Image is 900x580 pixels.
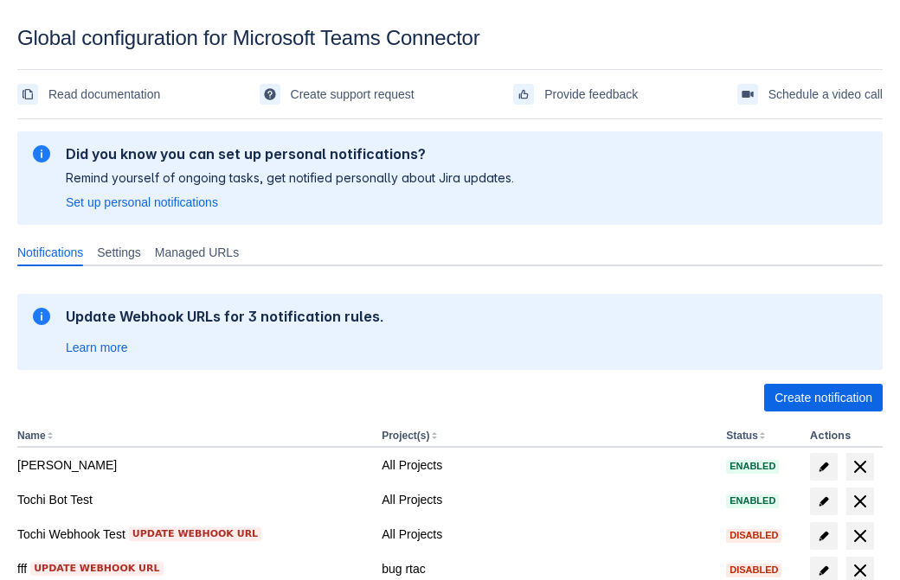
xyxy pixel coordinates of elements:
div: Tochi Webhook Test [17,526,368,543]
span: delete [850,456,871,477]
span: delete [850,491,871,512]
div: Tochi Bot Test [17,491,368,508]
span: Schedule a video call [768,80,883,108]
button: Create notification [764,384,883,411]
div: All Projects [382,526,712,543]
a: Provide feedback [513,80,638,108]
button: Project(s) [382,430,429,442]
span: information [31,143,52,164]
span: edit [817,564,831,577]
span: Update webhook URL [34,562,159,576]
span: Create support request [291,80,415,108]
span: Disabled [726,531,781,540]
span: information [31,306,52,327]
span: feedback [517,87,530,101]
span: support [263,87,277,101]
span: edit [817,460,831,474]
span: Enabled [726,462,779,471]
a: Read documentation [17,80,160,108]
button: Status [726,430,758,442]
span: Enabled [726,496,779,506]
span: Notifications [17,244,83,261]
a: Create support request [260,80,415,108]
span: delete [850,526,871,546]
span: Update webhook URL [132,527,258,541]
th: Actions [803,425,883,448]
button: Name [17,430,46,442]
span: Managed URLs [155,244,239,261]
span: Provide feedback [544,80,638,108]
span: Disabled [726,565,781,575]
div: All Projects [382,456,712,474]
span: videoCall [741,87,755,101]
span: documentation [21,87,35,101]
span: edit [817,529,831,543]
p: Remind yourself of ongoing tasks, get notified personally about Jira updates. [66,169,514,187]
a: Learn more [66,339,128,356]
span: Create notification [775,384,872,411]
div: [PERSON_NAME] [17,456,368,474]
h2: Did you know you can set up personal notifications? [66,145,514,163]
h2: Update Webhook URLs for 3 notification rules. [66,308,384,325]
div: fff [17,560,368,577]
div: bug rtac [382,560,712,577]
a: Schedule a video call [737,80,883,108]
div: Global configuration for Microsoft Teams Connector [17,26,883,50]
span: Settings [97,244,141,261]
a: Set up personal notifications [66,194,218,211]
span: Read documentation [48,80,160,108]
span: edit [817,494,831,508]
div: All Projects [382,491,712,508]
